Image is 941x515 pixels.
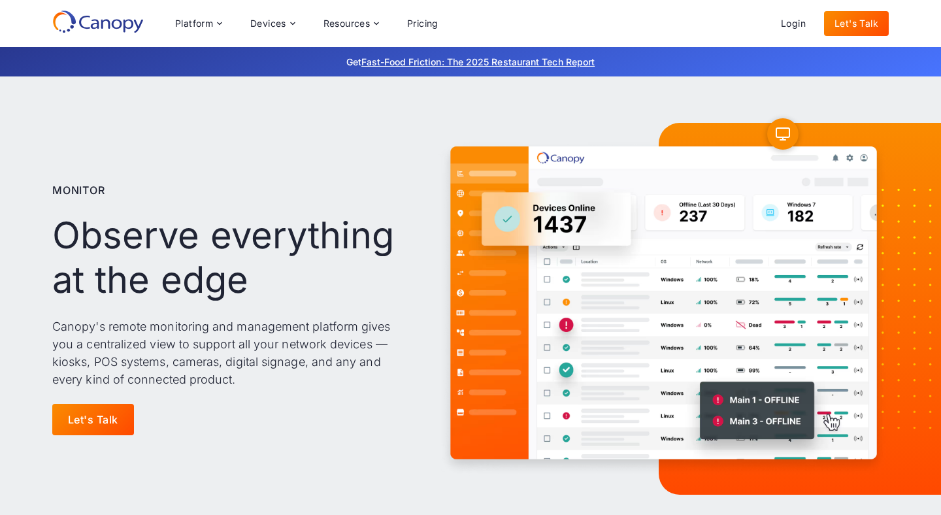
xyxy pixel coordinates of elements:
a: Login [770,11,816,36]
h1: Observe everything at the edge [52,214,412,301]
a: Pricing [397,11,449,36]
a: Fast-Food Friction: The 2025 Restaurant Tech Report [361,56,595,67]
div: Resources [323,19,371,28]
div: Devices [240,10,305,37]
div: Devices [250,19,286,28]
p: Canopy's remote monitoring and management platform gives you a centralized view to support all yo... [52,318,412,388]
div: Resources [313,10,389,37]
p: Get [150,55,791,69]
div: Platform [165,10,232,37]
a: Let's Talk [52,404,134,435]
div: Platform [175,19,213,28]
p: Monitor [52,182,105,198]
a: Let's Talk [824,11,889,36]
